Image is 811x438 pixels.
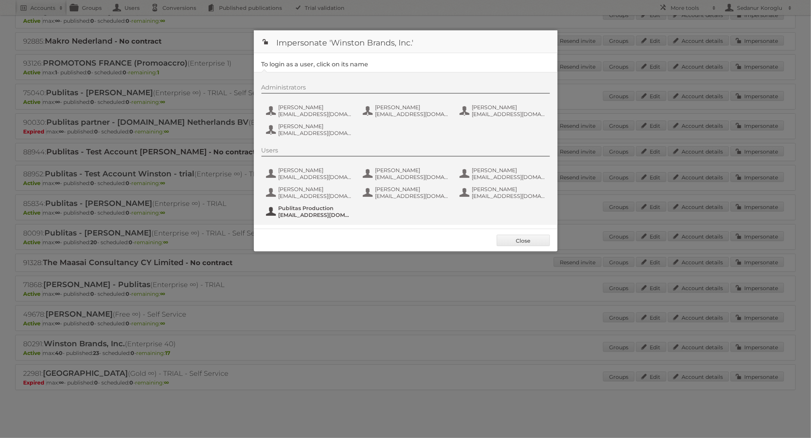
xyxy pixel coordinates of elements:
[362,185,451,200] button: [PERSON_NAME] [EMAIL_ADDRESS][DOMAIN_NAME]
[472,174,546,181] span: [EMAIL_ADDRESS][DOMAIN_NAME]
[265,103,354,118] button: [PERSON_NAME] [EMAIL_ADDRESS][DOMAIN_NAME]
[362,103,451,118] button: [PERSON_NAME] [EMAIL_ADDRESS][DOMAIN_NAME]
[279,167,352,174] span: [PERSON_NAME]
[472,111,546,118] span: [EMAIL_ADDRESS][DOMAIN_NAME]
[279,212,352,218] span: [EMAIL_ADDRESS][DOMAIN_NAME]
[375,174,449,181] span: [EMAIL_ADDRESS][DOMAIN_NAME]
[279,123,352,130] span: [PERSON_NAME]
[265,166,354,181] button: [PERSON_NAME] [EMAIL_ADDRESS][DOMAIN_NAME]
[261,61,368,68] legend: To login as a user, click on its name
[375,193,449,199] span: [EMAIL_ADDRESS][DOMAIN_NAME]
[459,185,548,200] button: [PERSON_NAME] [EMAIL_ADDRESS][DOMAIN_NAME]
[279,111,352,118] span: [EMAIL_ADDRESS][DOMAIN_NAME]
[459,166,548,181] button: [PERSON_NAME] [EMAIL_ADDRESS][DOMAIN_NAME]
[375,167,449,174] span: [PERSON_NAME]
[279,193,352,199] span: [EMAIL_ADDRESS][DOMAIN_NAME]
[472,193,546,199] span: [EMAIL_ADDRESS][DOMAIN_NAME]
[265,122,354,137] button: [PERSON_NAME] [EMAIL_ADDRESS][DOMAIN_NAME]
[375,104,449,111] span: [PERSON_NAME]
[279,104,352,111] span: [PERSON_NAME]
[279,174,352,181] span: [EMAIL_ADDRESS][DOMAIN_NAME]
[497,235,550,246] a: Close
[375,186,449,193] span: [PERSON_NAME]
[279,130,352,137] span: [EMAIL_ADDRESS][DOMAIN_NAME]
[261,147,550,157] div: Users
[472,104,546,111] span: [PERSON_NAME]
[265,185,354,200] button: [PERSON_NAME] [EMAIL_ADDRESS][DOMAIN_NAME]
[279,186,352,193] span: [PERSON_NAME]
[279,205,352,212] span: Publitas Production
[265,204,354,219] button: Publitas Production [EMAIL_ADDRESS][DOMAIN_NAME]
[375,111,449,118] span: [EMAIL_ADDRESS][DOMAIN_NAME]
[472,167,546,174] span: [PERSON_NAME]
[459,103,548,118] button: [PERSON_NAME] [EMAIL_ADDRESS][DOMAIN_NAME]
[261,84,550,94] div: Administrators
[472,186,546,193] span: [PERSON_NAME]
[362,166,451,181] button: [PERSON_NAME] [EMAIL_ADDRESS][DOMAIN_NAME]
[254,30,557,53] h1: Impersonate 'Winston Brands, Inc.'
